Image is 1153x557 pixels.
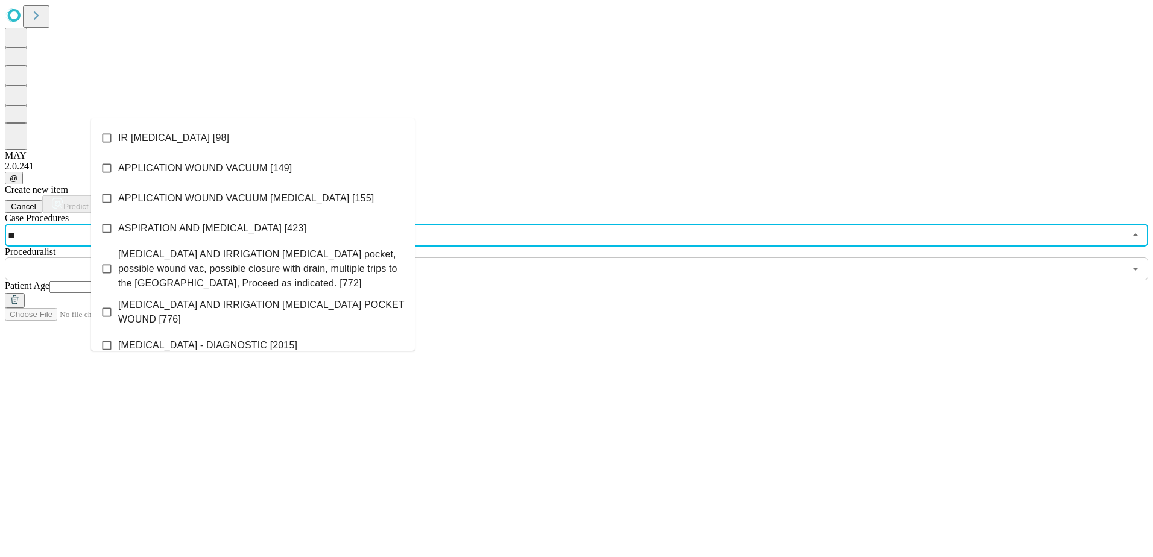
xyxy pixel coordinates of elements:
span: Predict [63,202,88,211]
button: Open [1127,260,1144,277]
button: Close [1127,227,1144,244]
span: IR [MEDICAL_DATA] [98] [118,131,229,145]
span: [MEDICAL_DATA] - DIAGNOSTIC [2015] [118,338,297,353]
span: APPLICATION WOUND VACUUM [149] [118,161,292,175]
span: Patient Age [5,280,49,291]
span: @ [10,174,18,183]
span: [MEDICAL_DATA] AND IRRIGATION [MEDICAL_DATA] pocket, possible wound vac, possible closure with dr... [118,247,405,291]
span: Create new item [5,184,68,195]
span: ASPIRATION AND [MEDICAL_DATA] [423] [118,221,306,236]
span: Cancel [11,202,36,211]
div: 2.0.241 [5,161,1148,172]
span: [MEDICAL_DATA] AND IRRIGATION [MEDICAL_DATA] POCKET WOUND [776] [118,298,405,327]
span: Proceduralist [5,247,55,257]
button: Cancel [5,200,42,213]
div: MAY [5,150,1148,161]
span: Scheduled Procedure [5,213,69,223]
button: Predict [42,195,98,213]
button: @ [5,172,23,184]
span: APPLICATION WOUND VACUUM [MEDICAL_DATA] [155] [118,191,374,206]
